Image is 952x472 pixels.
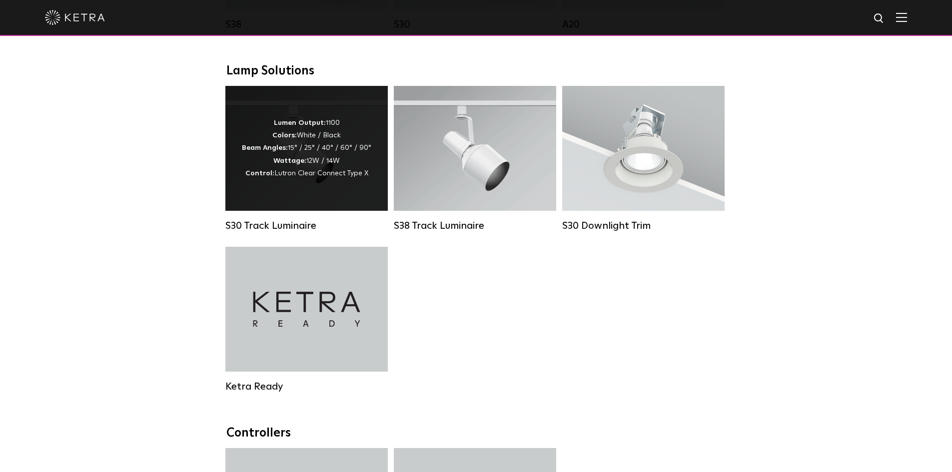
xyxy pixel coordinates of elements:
span: Lutron Clear Connect Type X [274,170,368,177]
div: Lamp Solutions [226,64,726,78]
img: ketra-logo-2019-white [45,10,105,25]
div: S38 Track Luminaire [394,220,556,232]
strong: Beam Angles: [242,144,288,151]
div: S30 Downlight Trim [562,220,725,232]
img: Hamburger%20Nav.svg [896,12,907,22]
strong: Wattage: [273,157,306,164]
a: Ketra Ready Ketra Ready [225,247,388,393]
div: 1100 White / Black 15° / 25° / 40° / 60° / 90° 12W / 14W [242,117,371,180]
img: search icon [873,12,886,25]
a: S30 Track Luminaire Lumen Output:1100Colors:White / BlackBeam Angles:15° / 25° / 40° / 60° / 90°W... [225,86,388,232]
div: Ketra Ready [225,381,388,393]
div: Controllers [226,426,726,441]
strong: Control: [245,170,274,177]
div: S30 Track Luminaire [225,220,388,232]
a: S30 Downlight Trim S30 Downlight Trim [562,86,725,232]
strong: Lumen Output: [274,119,326,126]
strong: Colors: [272,132,297,139]
a: S38 Track Luminaire Lumen Output:1100Colors:White / BlackBeam Angles:10° / 25° / 40° / 60°Wattage... [394,86,556,232]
